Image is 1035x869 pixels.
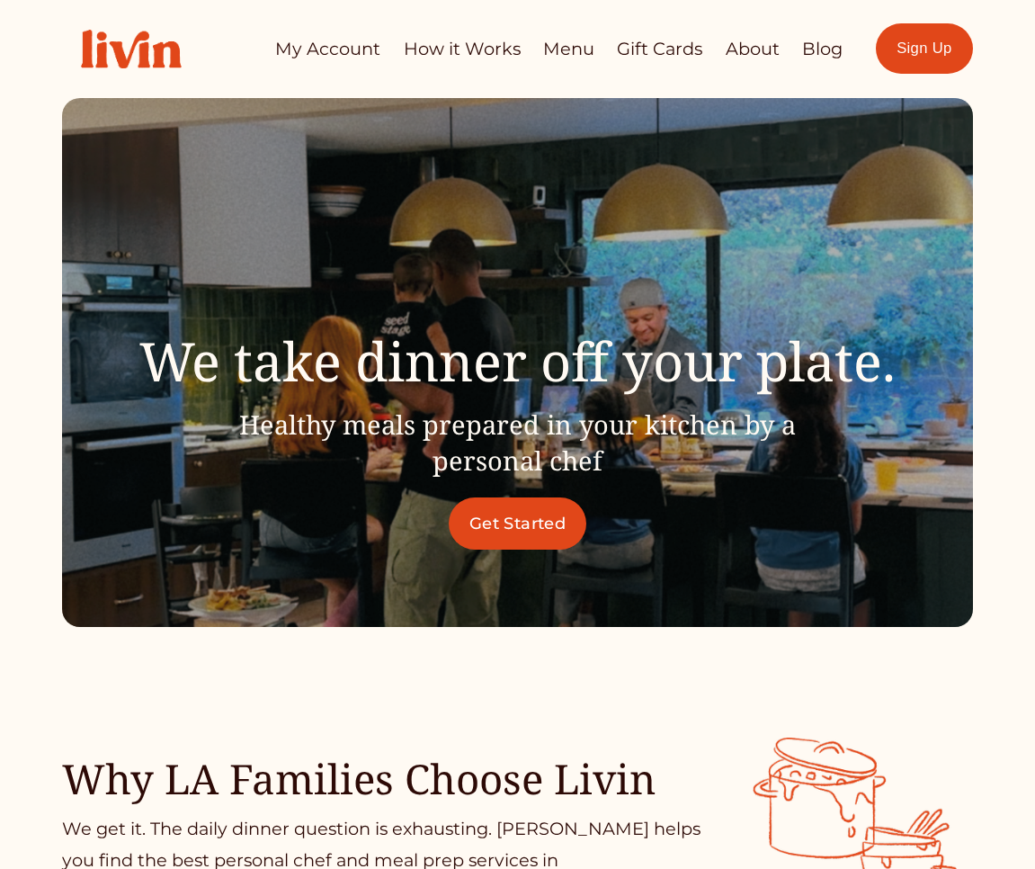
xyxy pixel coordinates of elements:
h2: Why LA Families Choose Livin [62,752,704,805]
img: Livin [62,11,201,88]
a: My Account [275,31,380,67]
a: Gift Cards [617,31,702,67]
a: Blog [802,31,843,67]
span: We take dinner off your plate. [139,324,896,397]
a: Get Started [449,497,587,550]
a: About [726,31,780,67]
a: Menu [543,31,594,67]
a: Sign Up [876,23,973,74]
a: How it Works [404,31,521,67]
span: Healthy meals prepared in your kitchen by a personal chef [239,407,796,478]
